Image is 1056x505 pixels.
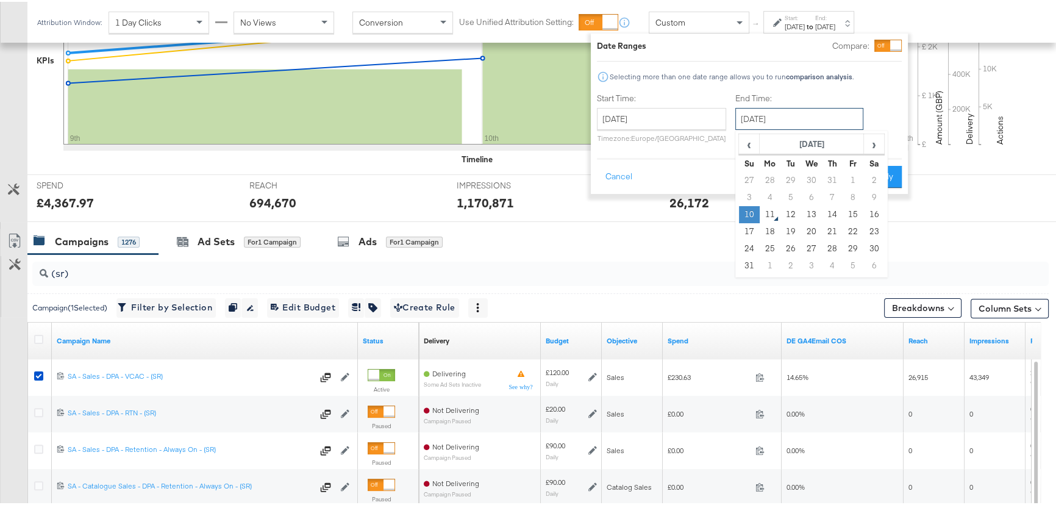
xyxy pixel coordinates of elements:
[607,407,624,417] span: Sales
[801,170,822,187] td: 30
[459,15,574,26] label: Use Unified Attribution Setting:
[760,256,780,273] td: 1
[68,479,313,489] div: SA - Catalogue Sales - DPA - Retention - Always On - (SR)
[607,371,624,380] span: Sales
[739,221,760,238] td: 17
[597,38,646,50] div: Date Ranges
[863,204,884,221] td: 16
[424,489,479,496] sub: Campaign Paused
[933,89,944,143] text: Amount (GBP)
[68,479,313,492] a: SA - Catalogue Sales - DPA - Retention - Always On - (SR)
[908,371,928,380] span: 26,915
[787,444,805,453] span: 0.00%
[271,298,335,313] span: Edit Budget
[780,256,801,273] td: 2
[597,164,641,186] button: Cancel
[424,379,481,386] sub: Some Ad Sets Inactive
[116,296,216,316] button: Filter by Selection
[57,334,353,344] a: Your campaign name.
[609,71,854,79] div: Selecting more than one date range allows you to run .
[597,91,726,102] label: Start Time:
[786,70,852,79] strong: comparison analysis
[546,334,597,344] a: The maximum amount you're willing to spend on your ads, on average each day or over the lifetime ...
[244,235,301,246] div: for 1 Campaign
[390,296,459,316] button: Create Rule
[739,170,760,187] td: 27
[739,153,760,170] th: Su
[668,334,777,344] a: The total amount spent to date.
[863,153,884,170] th: Sa
[843,256,863,273] td: 5
[462,152,493,163] div: Timeline
[198,233,235,247] div: Ad Sets
[37,178,128,190] span: SPEND
[785,12,805,20] label: Start:
[432,367,466,376] span: Delivering
[801,221,822,238] td: 20
[37,16,102,25] div: Attribution Window:
[37,53,54,65] div: KPIs
[822,153,843,170] th: Th
[801,238,822,256] td: 27
[432,477,479,486] span: Not Delivering
[865,133,883,151] span: ›
[668,481,751,490] span: £0.00
[787,371,808,380] span: 14.65%
[780,187,801,204] td: 5
[843,170,863,187] td: 1
[32,301,107,312] div: Campaign ( 1 Selected)
[115,15,162,26] span: 1 Day Clicks
[822,170,843,187] td: 31
[424,334,449,344] a: Reflects the ability of your Ad Campaign to achieve delivery based on ad states, schedule and bud...
[822,238,843,256] td: 28
[815,12,835,20] label: End:
[843,153,863,170] th: Fr
[971,297,1049,317] button: Column Sets
[863,187,884,204] td: 9
[118,235,140,246] div: 1276
[68,370,313,379] div: SA - Sales - DPA - VCAC - (SR)
[760,170,780,187] td: 28
[908,407,912,417] span: 0
[394,298,455,313] span: Create Rule
[787,407,805,417] span: 0.00%
[607,481,652,490] span: Catalog Sales
[780,238,801,256] td: 26
[546,439,565,449] div: £90.00
[801,204,822,221] td: 13
[386,235,443,246] div: for 1 Campaign
[457,192,514,210] div: 1,170,871
[546,476,565,485] div: £90.00
[760,221,780,238] td: 18
[546,415,558,422] sub: Daily
[249,178,341,190] span: REACH
[843,204,863,221] td: 15
[801,153,822,170] th: We
[969,371,989,380] span: 43,349
[964,112,975,143] text: Delivery
[822,221,843,238] td: 21
[368,493,395,501] label: Paused
[969,444,973,453] span: 0
[424,416,479,423] sub: Campaign Paused
[994,114,1005,143] text: Actions
[801,256,822,273] td: 3
[735,91,868,102] label: End Time:
[424,453,479,459] sub: Campaign Paused
[597,132,726,141] p: Timezone: Europe/[GEOGRAPHIC_DATA]
[785,20,805,30] div: [DATE]
[457,178,548,190] span: IMPRESSIONS
[739,256,760,273] td: 31
[68,370,313,382] a: SA - Sales - DPA - VCAC - (SR)
[863,170,884,187] td: 2
[359,15,403,26] span: Conversion
[240,15,276,26] span: No Views
[760,204,780,221] td: 11
[424,334,449,344] div: Delivery
[363,334,414,344] a: Shows the current state of your Ad Campaign.
[969,334,1021,344] a: The number of times your ad was served. On mobile apps an ad is counted as served the first time ...
[546,378,558,385] sub: Daily
[68,406,313,416] div: SA - Sales - DPA - RTN - (SR)
[368,384,395,392] label: Active
[68,443,313,455] a: SA - Sales - DPA - Retention - Always On - (SR)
